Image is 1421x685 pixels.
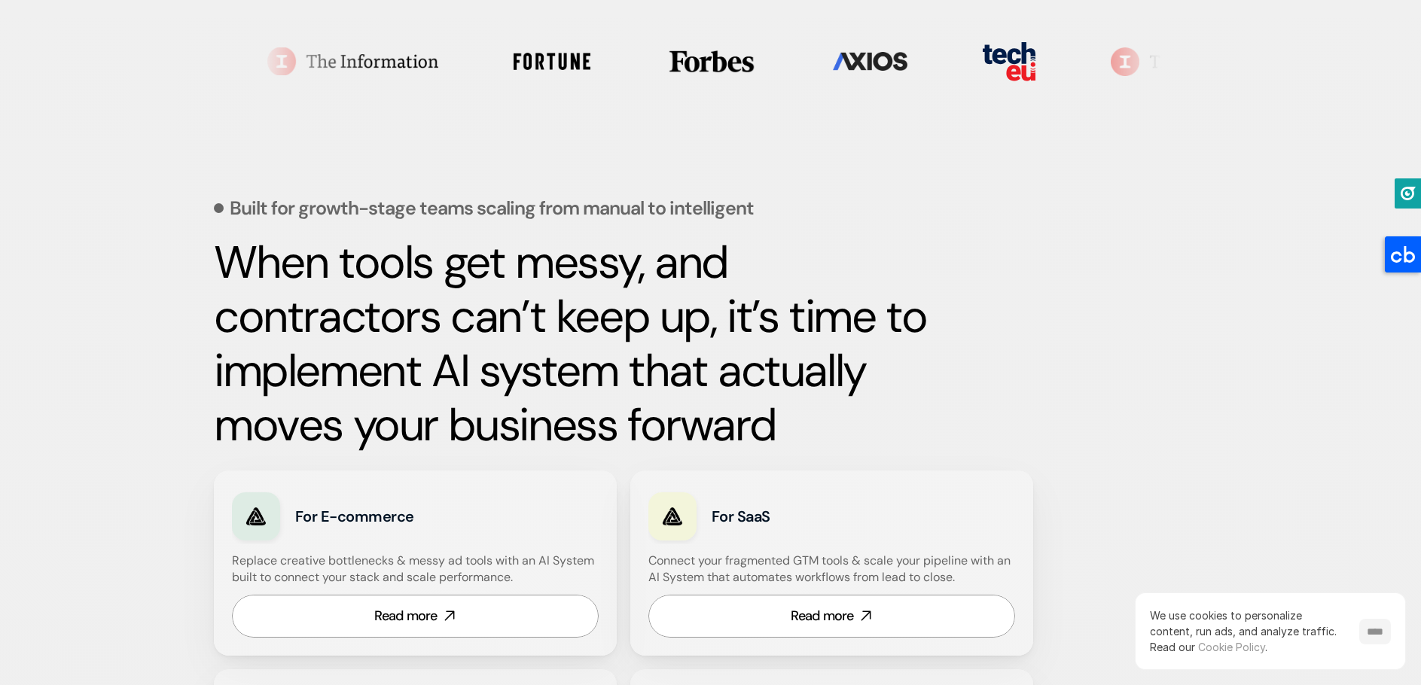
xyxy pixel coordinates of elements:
[791,607,854,626] div: Read more
[232,595,599,638] a: Read more
[1150,641,1267,653] span: Read our .
[214,233,937,455] strong: When tools get messy, and contractors can’t keep up, it’s time to implement AI system that actual...
[6,33,208,87] a: When tools get messy, and contractors can’t keep up, it’s time to implement AI system that actual...
[6,6,220,20] div: Outline
[648,553,1023,586] h4: Connect your fragmented GTM tools & scale your pipeline with an AI System that automates workflow...
[374,607,438,626] div: Read more
[6,87,208,141] a: When tools get messy, and contractors can’t keep up, it’s time to implement AI system that actual...
[1198,641,1265,653] a: Cookie Policy
[230,199,754,218] p: Built for growth-stage teams scaling from manual to intelligent
[1150,607,1344,655] p: We use cookies to personalize content, run ads, and analyze traffic.
[23,20,81,32] a: Back to Top
[712,506,917,527] h3: For SaaS
[295,506,501,527] h3: For E-commerce
[648,595,1015,638] a: Read more
[232,553,595,586] h4: Replace creative bottlenecks & messy ad tools with an AI System built to connect your stack and s...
